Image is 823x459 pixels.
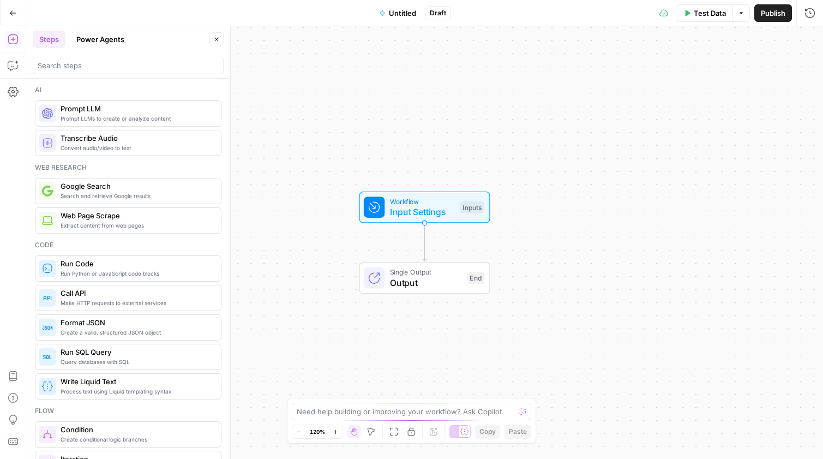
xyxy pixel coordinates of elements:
[475,425,500,439] button: Copy
[467,272,484,284] div: End
[61,288,212,299] span: Call API
[423,223,426,261] g: Edge from start to end
[61,144,212,152] span: Convert audio/video to text
[323,192,526,223] div: WorkflowInput SettingsInputs
[61,299,212,307] span: Make HTTP requests to external services
[33,31,65,48] button: Steps
[61,258,212,269] span: Run Code
[390,276,462,289] span: Output
[61,103,212,114] span: Prompt LLM
[504,425,531,439] button: Paste
[323,263,526,294] div: Single OutputOutputEnd
[390,196,455,206] span: Workflow
[61,269,212,278] span: Run Python or JavaScript code blocks
[35,240,221,250] div: Code
[310,427,325,436] span: 120%
[61,387,212,396] span: Process text using Liquid templating syntax
[70,31,131,48] button: Power Agents
[694,8,726,19] span: Test Data
[61,210,212,221] span: Web Page Scrape
[390,205,455,218] span: Input Settings
[61,424,212,435] span: Condition
[761,8,785,19] span: Publish
[389,8,416,19] span: Untitled
[479,427,496,437] span: Copy
[35,85,221,95] div: Ai
[61,435,212,444] span: Create conditional logic branches
[61,181,212,192] span: Google Search
[61,114,212,123] span: Prompt LLMs to create or analyze content
[61,221,212,230] span: Extract content from web pages
[35,163,221,172] div: Web research
[509,427,527,437] span: Paste
[38,60,219,71] input: Search steps
[61,317,212,328] span: Format JSON
[61,192,212,200] span: Search and retrieve Google results
[61,357,212,366] span: Query databases with SQL
[754,4,792,22] button: Publish
[35,406,221,416] div: Flow
[61,347,212,357] span: Run SQL Query
[460,201,484,213] div: Inputs
[390,267,462,277] span: Single Output
[61,133,212,144] span: Transcribe Audio
[430,8,446,18] span: Draft
[61,376,212,387] span: Write Liquid Text
[677,4,732,22] button: Test Data
[61,328,212,337] span: Create a valid, structured JSON object
[373,4,423,22] button: Untitled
